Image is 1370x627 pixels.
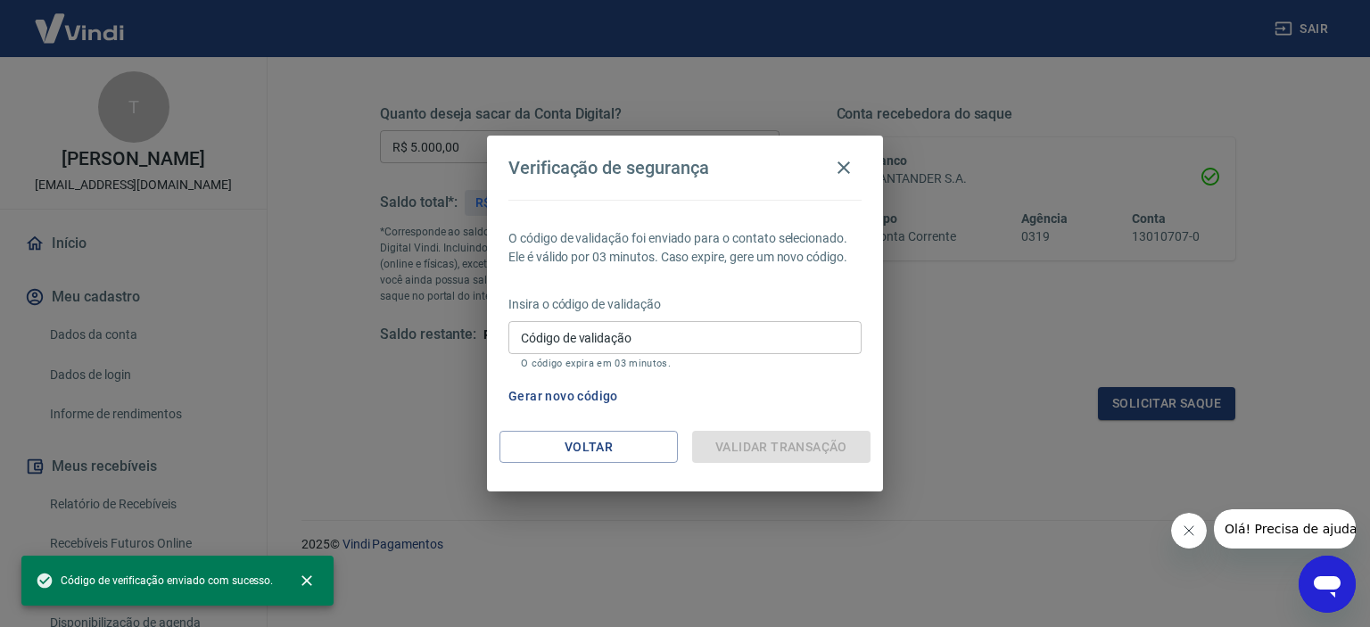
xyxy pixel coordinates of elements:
[508,295,862,314] p: Insira o código de validação
[287,561,326,600] button: close
[521,358,849,369] p: O código expira em 03 minutos.
[508,157,709,178] h4: Verificação de segurança
[1214,509,1356,549] iframe: Mensagem da empresa
[1299,556,1356,613] iframe: Botão para abrir a janela de mensagens
[11,12,150,27] span: Olá! Precisa de ajuda?
[501,380,625,413] button: Gerar novo código
[36,572,273,590] span: Código de verificação enviado com sucesso.
[1171,513,1207,549] iframe: Fechar mensagem
[499,431,678,464] button: Voltar
[508,229,862,267] p: O código de validação foi enviado para o contato selecionado. Ele é válido por 03 minutos. Caso e...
